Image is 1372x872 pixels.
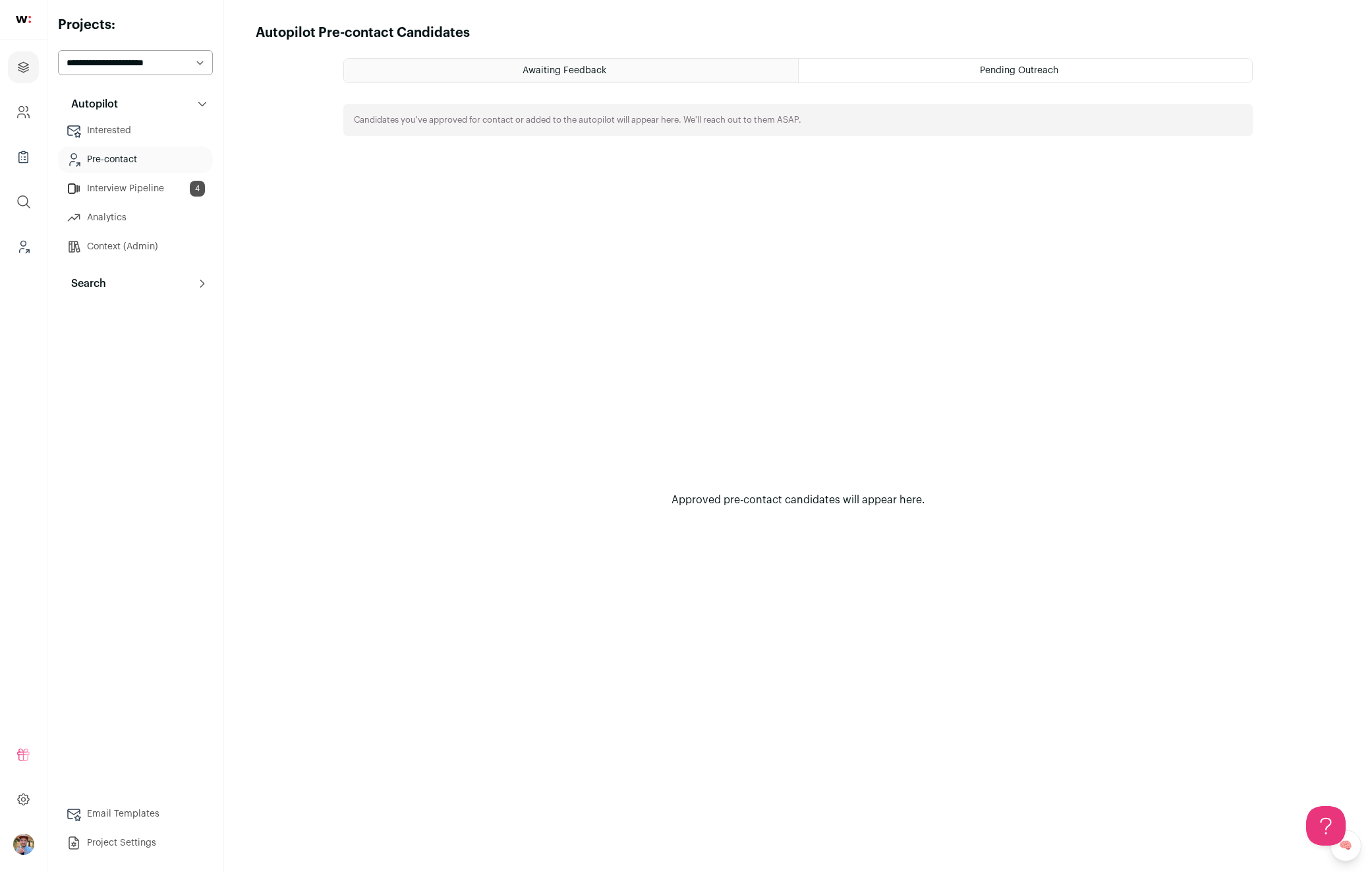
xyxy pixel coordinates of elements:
a: 🧠 [1330,830,1361,861]
span: Pending Outreach [980,66,1058,75]
span: 4 [190,181,205,197]
a: Awaiting Feedback [344,59,798,82]
button: Autopilot [58,91,213,117]
img: 7975094-medium_jpg [13,834,34,855]
div: Approved pre-contact candidates will appear here. [633,492,963,508]
a: Company Lists [8,141,39,173]
h1: Autopilot Pre-contact Candidates [256,24,470,42]
a: Context (Admin) [58,234,213,260]
a: Email Templates [58,801,213,827]
a: Leads (Backoffice) [8,231,39,263]
h2: Projects: [58,16,213,34]
a: Interview Pipeline4 [58,175,213,202]
img: wellfound-shorthand-0d5821cbd27db2630d0214b213865d53afaa358527fdda9d0ea32b1df1b89c2c.svg [16,16,31,23]
a: Project Settings [58,830,213,856]
button: Search [58,270,213,297]
a: Interested [58,117,213,144]
a: Projects [8,51,39,83]
iframe: Help Scout Beacon - Open [1306,806,1346,846]
span: Awaiting Feedback [523,66,606,75]
a: Company and ATS Settings [8,96,39,128]
p: Search [63,276,106,292]
button: Open dropdown [13,834,34,855]
div: Candidates you've approved for contact or added to the autopilot will appear here. We'll reach ou... [343,104,1253,136]
p: Autopilot [63,96,118,112]
a: Pre-contact [58,146,213,173]
a: Analytics [58,204,213,231]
